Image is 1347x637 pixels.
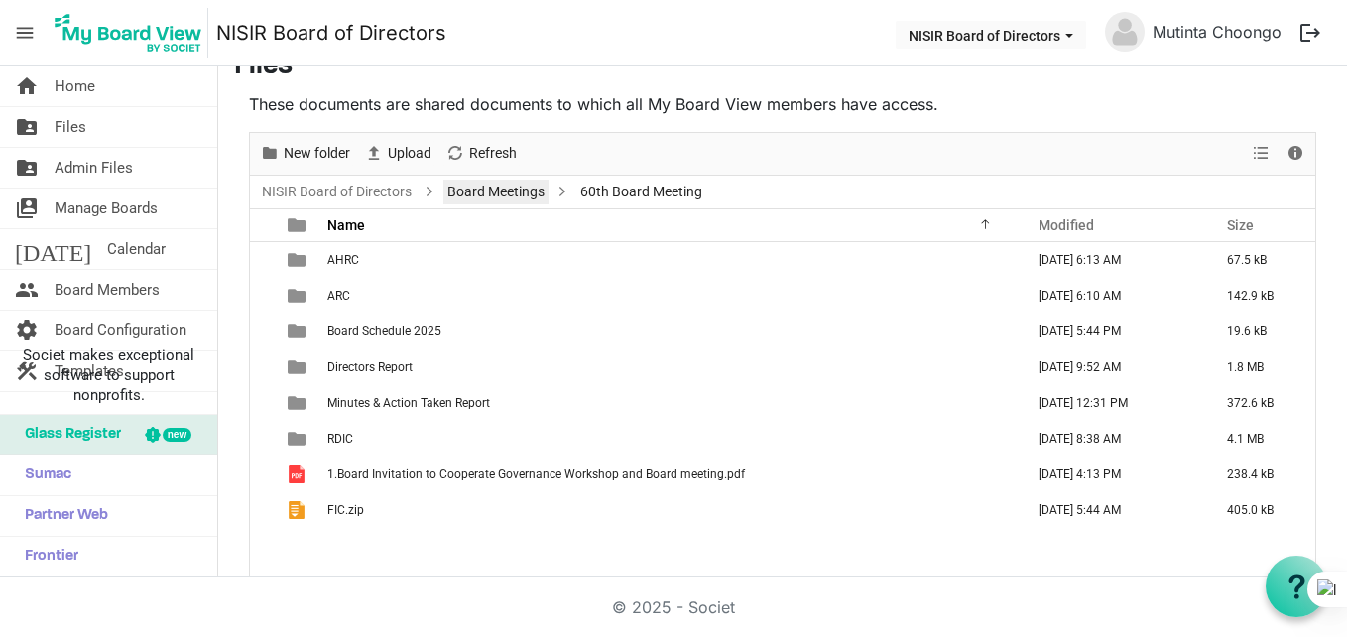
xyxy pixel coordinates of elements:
[234,51,1331,84] h3: Files
[9,345,208,405] span: Societ makes exceptional software to support nonprofits.
[250,421,276,456] td: checkbox
[1289,12,1331,54] button: logout
[55,189,158,228] span: Manage Boards
[1018,456,1206,492] td: December 20, 2024 4:13 PM column header Modified
[1206,385,1315,421] td: 372.6 kB is template cell column header Size
[1245,133,1279,175] div: View
[1018,492,1206,528] td: December 17, 2024 5:44 AM column header Modified
[15,270,39,310] span: people
[250,314,276,349] td: checkbox
[1206,421,1315,456] td: 4.1 MB is template cell column header Size
[1206,314,1315,349] td: 19.6 kB is template cell column header Size
[327,503,364,517] span: FIC.zip
[249,92,1316,116] p: These documents are shared documents to which all My Board View members have access.
[276,349,321,385] td: is template cell column header type
[250,278,276,314] td: checkbox
[257,141,354,166] button: New folder
[1018,349,1206,385] td: December 21, 2024 9:52 AM column header Modified
[327,432,353,446] span: RDIC
[467,141,519,166] span: Refresh
[107,229,166,269] span: Calendar
[15,311,39,350] span: settings
[1206,242,1315,278] td: 67.5 kB is template cell column header Size
[321,385,1018,421] td: Minutes & Action Taken Report is template cell column header Name
[15,229,91,269] span: [DATE]
[15,148,39,188] span: folder_shared
[321,349,1018,385] td: Directors Report is template cell column header Name
[250,492,276,528] td: checkbox
[276,492,321,528] td: is template cell column header type
[1206,349,1315,385] td: 1.8 MB is template cell column header Size
[1249,141,1273,166] button: View dropdownbutton
[1018,278,1206,314] td: December 21, 2024 6:10 AM column header Modified
[1145,12,1289,52] a: Mutinta Choongo
[55,66,95,106] span: Home
[6,14,44,52] span: menu
[1206,456,1315,492] td: 238.4 kB is template cell column header Size
[327,467,745,481] span: 1.Board Invitation to Cooperate Governance Workshop and Board meeting.pdf
[282,141,352,166] span: New folder
[327,360,413,374] span: Directors Report
[15,537,78,576] span: Frontier
[276,385,321,421] td: is template cell column header type
[15,455,71,495] span: Sumac
[1206,278,1315,314] td: 142.9 kB is template cell column header Size
[327,289,350,303] span: ARC
[49,8,216,58] a: My Board View Logo
[55,311,186,350] span: Board Configuration
[321,242,1018,278] td: AHRC is template cell column header Name
[276,421,321,456] td: is template cell column header type
[276,456,321,492] td: is template cell column header type
[55,107,86,147] span: Files
[612,597,735,617] a: © 2025 - Societ
[1279,133,1312,175] div: Details
[250,385,276,421] td: checkbox
[576,180,706,204] span: 60th Board Meeting
[250,456,276,492] td: checkbox
[1227,217,1254,233] span: Size
[253,133,357,175] div: New folder
[1018,385,1206,421] td: January 10, 2025 12:31 PM column header Modified
[327,253,359,267] span: AHRC
[1105,12,1145,52] img: no-profile-picture.svg
[1206,492,1315,528] td: 405.0 kB is template cell column header Size
[327,217,365,233] span: Name
[321,278,1018,314] td: ARC is template cell column header Name
[276,314,321,349] td: is template cell column header type
[15,496,108,536] span: Partner Web
[163,428,191,442] div: new
[276,278,321,314] td: is template cell column header type
[361,141,435,166] button: Upload
[49,8,208,58] img: My Board View Logo
[321,492,1018,528] td: FIC.zip is template cell column header Name
[55,270,160,310] span: Board Members
[15,107,39,147] span: folder_shared
[250,349,276,385] td: checkbox
[321,314,1018,349] td: Board Schedule 2025 is template cell column header Name
[327,324,441,338] span: Board Schedule 2025
[1039,217,1094,233] span: Modified
[55,148,133,188] span: Admin Files
[321,421,1018,456] td: RDIC is template cell column header Name
[386,141,433,166] span: Upload
[438,133,524,175] div: Refresh
[1018,421,1206,456] td: December 17, 2024 8:38 AM column header Modified
[327,396,490,410] span: Minutes & Action Taken Report
[1018,242,1206,278] td: December 21, 2024 6:13 AM column header Modified
[258,180,416,204] a: NISIR Board of Directors
[1018,314,1206,349] td: December 20, 2024 5:44 PM column header Modified
[321,456,1018,492] td: 1.Board Invitation to Cooperate Governance Workshop and Board meeting.pdf is template cell column...
[357,133,438,175] div: Upload
[1283,141,1309,166] button: Details
[442,141,521,166] button: Refresh
[15,66,39,106] span: home
[216,13,446,53] a: NISIR Board of Directors
[443,180,549,204] a: Board Meetings
[276,242,321,278] td: is template cell column header type
[15,189,39,228] span: switch_account
[15,415,121,454] span: Glass Register
[896,21,1086,49] button: NISIR Board of Directors dropdownbutton
[250,242,276,278] td: checkbox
